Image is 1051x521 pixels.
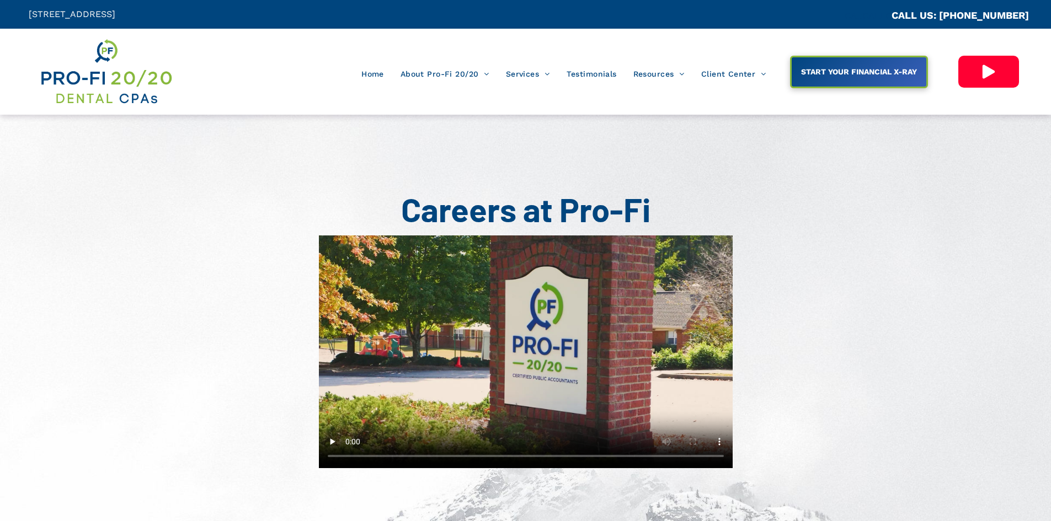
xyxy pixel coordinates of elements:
a: About Pro-Fi 20/20 [392,63,498,84]
span: START YOUR FINANCIAL X-RAY [797,62,921,82]
a: Home [353,63,392,84]
a: Services [498,63,558,84]
a: Client Center [693,63,775,84]
a: START YOUR FINANCIAL X-RAY [790,56,928,88]
img: Get Dental CPA Consulting, Bookkeeping, & Bank Loans [39,37,173,106]
span: [STREET_ADDRESS] [29,9,115,19]
a: CALL US: [PHONE_NUMBER] [892,9,1029,21]
span: Careers at Pro-Fi [401,189,650,229]
a: Testimonials [558,63,625,84]
a: Resources [625,63,693,84]
span: CA::CALLC [845,10,892,21]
